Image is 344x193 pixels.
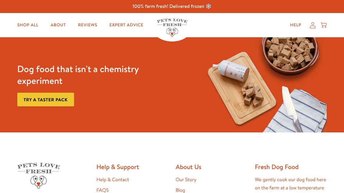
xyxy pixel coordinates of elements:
h2: Fresh Dog Food [255,163,327,171]
a: Shop All [12,19,43,31]
a: Our Story [176,176,197,183]
a: Reviews [73,19,102,31]
img: Pets Love Fresh [157,18,187,37]
img: Pets Love Fresh [17,163,60,188]
h2: Help & Support [97,163,169,171]
h3: Dog food that isn't a chemistry experiment [17,63,143,87]
a: Help [285,19,306,31]
a: About [46,19,71,31]
a: Try a taster pack [17,93,74,106]
a: Expert Advice [104,19,148,31]
h2: About Us [176,163,248,171]
a: Help & Contact [97,176,129,183]
img: Fussy [201,37,327,132]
